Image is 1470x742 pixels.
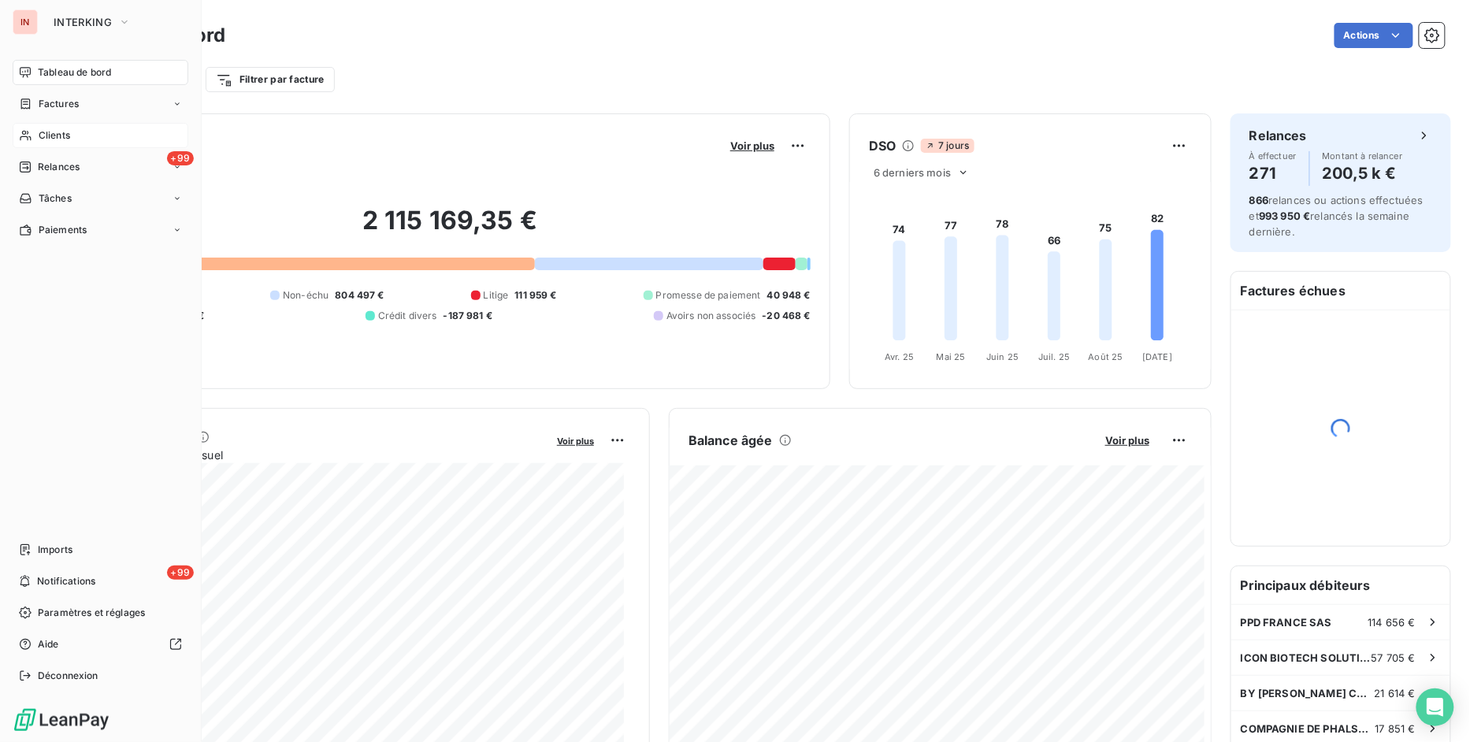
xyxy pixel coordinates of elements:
div: Open Intercom Messenger [1416,688,1454,726]
span: Voir plus [730,139,774,152]
tspan: Mai 25 [937,351,966,362]
span: 57 705 € [1372,651,1416,664]
span: Crédit divers [378,309,437,323]
span: Aide [38,637,59,651]
button: Voir plus [552,433,599,447]
span: 114 656 € [1368,616,1416,629]
h6: Principaux débiteurs [1231,566,1450,604]
span: Notifications [37,574,95,588]
div: IN [13,9,38,35]
span: Déconnexion [38,669,98,683]
button: Voir plus [726,139,779,153]
span: Promesse de paiement [656,288,761,302]
span: Tâches [39,191,72,206]
span: Imports [38,543,72,557]
span: Paiements [39,223,87,237]
button: Voir plus [1101,433,1154,447]
span: relances ou actions effectuées et relancés la semaine dernière. [1249,194,1424,238]
span: 40 948 € [767,288,811,302]
span: 6 derniers mois [874,166,951,179]
h6: Relances [1249,126,1307,145]
h6: DSO [869,136,896,155]
h6: Factures échues [1231,272,1450,310]
span: +99 [167,151,194,165]
h2: 2 115 169,35 € [89,205,811,252]
span: 804 497 € [335,288,384,302]
img: Logo LeanPay [13,707,110,733]
span: Clients [39,128,70,143]
span: Chiffre d'affaires mensuel [89,447,546,463]
span: INTERKING [54,16,112,28]
span: Montant à relancer [1323,151,1403,161]
span: 21 614 € [1375,687,1416,699]
span: 993 950 € [1259,210,1310,222]
span: Voir plus [1105,434,1149,447]
span: +99 [167,566,194,580]
span: 17 851 € [1375,722,1416,735]
span: -187 981 € [444,309,493,323]
span: -20 468 € [763,309,811,323]
tspan: Juin 25 [986,351,1019,362]
tspan: [DATE] [1142,351,1172,362]
a: Aide [13,632,188,657]
h6: Balance âgée [689,431,773,450]
button: Filtrer par facture [206,67,335,92]
span: Relances [38,160,80,174]
tspan: Août 25 [1089,351,1123,362]
button: Actions [1335,23,1413,48]
span: 7 jours [921,139,974,153]
span: Avoirs non associés [666,309,756,323]
span: Voir plus [557,436,594,447]
span: À effectuer [1249,151,1297,161]
span: Tableau de bord [38,65,111,80]
span: BY [PERSON_NAME] COMPANIES [1241,687,1375,699]
span: ICON BIOTECH SOLUTION [1241,651,1372,664]
tspan: Avr. 25 [885,351,914,362]
span: Paramètres et réglages [38,606,145,620]
span: Litige [484,288,509,302]
span: Non-échu [283,288,329,302]
h4: 200,5 k € [1323,161,1403,186]
span: 111 959 € [515,288,557,302]
tspan: Juil. 25 [1038,351,1070,362]
span: Factures [39,97,79,111]
h4: 271 [1249,161,1297,186]
span: PPD FRANCE SAS [1241,616,1332,629]
span: COMPAGNIE DE PHALSBOURG [1241,722,1375,735]
span: 866 [1249,194,1268,206]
